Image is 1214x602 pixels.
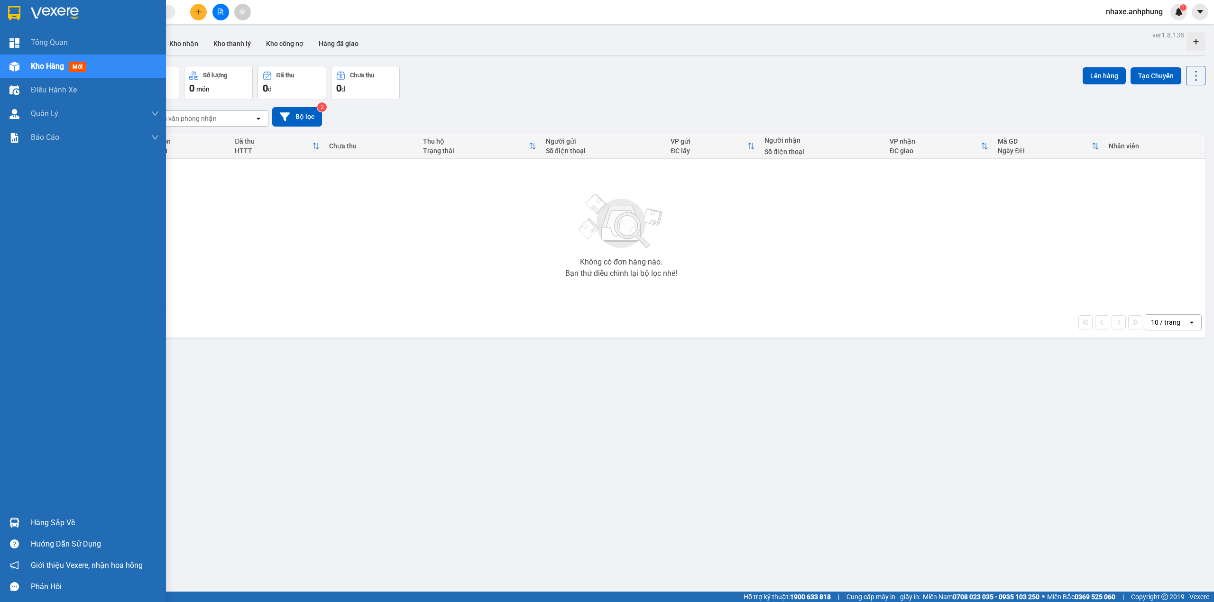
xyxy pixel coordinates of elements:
div: Mã GD [998,137,1092,145]
div: Chưa thu [350,72,374,79]
div: Ghi chú [145,147,225,155]
img: icon-new-feature [1175,8,1183,16]
span: | [838,592,839,602]
div: Phản hồi [31,580,159,594]
span: Giới thiệu Vexere, nhận hoa hồng [31,559,143,571]
div: Người nhận [764,137,880,144]
img: warehouse-icon [9,518,19,528]
button: aim [234,4,251,20]
div: Đã thu [276,72,294,79]
span: Tổng Quan [31,36,68,48]
img: logo-vxr [8,6,20,20]
div: Chưa thu [329,142,414,150]
div: Hướng dẫn sử dụng [31,537,159,551]
img: warehouse-icon [9,109,19,119]
span: copyright [1161,593,1168,600]
span: 1 [1181,4,1185,11]
span: đ [341,85,345,93]
div: 10 / trang [1151,318,1180,327]
span: Kho hàng [31,62,64,71]
div: Hàng sắp về [31,516,159,530]
span: down [151,110,159,118]
span: caret-down [1196,8,1205,16]
span: 0 [189,82,194,94]
span: question-circle [10,539,19,548]
span: đ [268,85,272,93]
button: Kho nhận [162,32,206,55]
div: Ngày ĐH [998,147,1092,155]
div: Tên món [145,137,225,145]
div: Không có đơn hàng nào. [580,258,662,266]
strong: 0369 525 060 [1075,593,1115,601]
button: Kho công nợ [258,32,311,55]
span: ⚪️ [1042,595,1045,599]
th: Toggle SortBy [666,134,760,159]
img: svg+xml;base64,PHN2ZyBjbGFzcz0ibGlzdC1wbHVnX19zdmciIHhtbG5zPSJodHRwOi8vd3d3LnczLm9yZy8yMDAwL3N2Zy... [574,188,669,255]
span: message [10,582,19,591]
img: warehouse-icon [9,62,19,72]
button: Bộ lọc [272,107,322,127]
button: plus [190,4,207,20]
div: Số điện thoại [764,148,880,155]
button: Tạo Chuyến [1131,67,1181,84]
button: caret-down [1192,4,1208,20]
span: | [1122,592,1124,602]
span: Miền Nam [923,592,1039,602]
span: aim [239,9,246,15]
th: Toggle SortBy [993,134,1104,159]
div: Số lượng [203,72,227,79]
span: Điều hành xe [31,84,77,96]
div: Bạn thử điều chỉnh lại bộ lọc nhé! [565,270,677,277]
div: Trạng thái [423,147,529,155]
span: down [151,134,159,141]
div: Số điện thoại [546,147,662,155]
span: file-add [217,9,224,15]
div: VP nhận [890,137,981,145]
th: Toggle SortBy [230,134,324,159]
strong: 0708 023 035 - 0935 103 250 [953,593,1039,601]
button: Hàng đã giao [311,32,366,55]
button: Số lượng0món [184,66,253,100]
div: Đã thu [235,137,312,145]
span: Báo cáo [31,131,59,143]
div: Tạo kho hàng mới [1186,32,1205,51]
div: ver 1.8.138 [1152,30,1184,40]
div: ĐC giao [890,147,981,155]
span: mới [69,62,86,72]
img: warehouse-icon [9,85,19,95]
div: Chọn văn phòng nhận [151,114,217,123]
svg: open [255,115,262,122]
button: Kho thanh lý [206,32,258,55]
span: Miền Bắc [1047,592,1115,602]
button: file-add [212,4,229,20]
span: 0 [263,82,268,94]
th: Toggle SortBy [418,134,541,159]
button: Chưa thu0đ [331,66,400,100]
img: dashboard-icon [9,38,19,48]
span: 0 [336,82,341,94]
sup: 1 [1180,4,1186,11]
button: Đã thu0đ [258,66,326,100]
svg: open [1188,319,1196,326]
span: món [196,85,210,93]
img: solution-icon [9,133,19,143]
span: nhaxe.anhphung [1098,6,1170,18]
div: ĐC lấy [671,147,747,155]
sup: 2 [317,102,327,112]
span: Cung cấp máy in - giấy in: [846,592,920,602]
span: plus [195,9,202,15]
span: Hỗ trợ kỹ thuật: [744,592,831,602]
th: Toggle SortBy [885,134,993,159]
div: HTTT [235,147,312,155]
div: Người gửi [546,137,662,145]
div: VP gửi [671,137,747,145]
div: Thu hộ [423,137,529,145]
button: Lên hàng [1083,67,1126,84]
span: notification [10,561,19,570]
strong: 1900 633 818 [790,593,831,601]
div: Nhân viên [1109,142,1200,150]
span: Quản Lý [31,108,58,119]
